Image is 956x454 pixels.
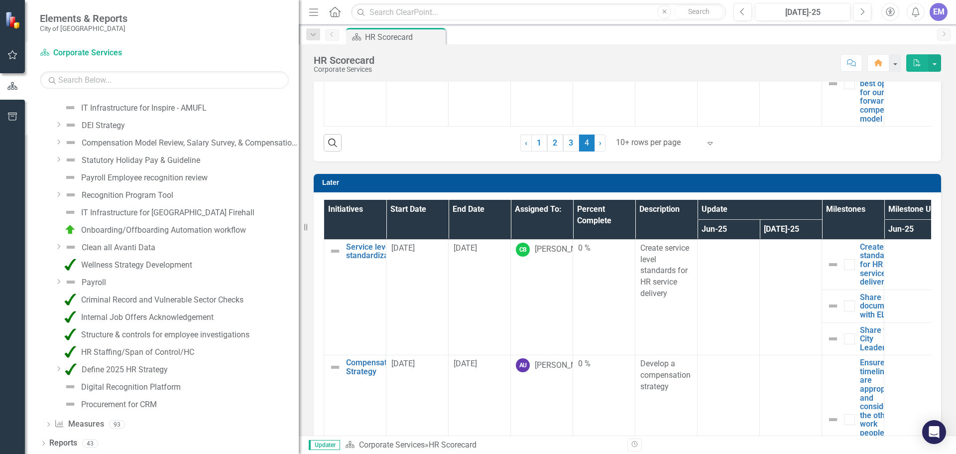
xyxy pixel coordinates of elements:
[860,44,911,123] a: Work with the vendor and HR team to select the best options for our go-forward compensation model
[755,3,850,21] button: [DATE]-25
[81,400,157,409] div: Procurement for CRM
[531,135,547,151] a: 1
[535,360,595,371] div: [PERSON_NAME]
[81,348,194,357] div: HR Staffing/Span of Control/HC
[62,100,207,116] a: IT Infrastructure for Inspire - AMUFL
[109,420,125,429] div: 93
[81,226,246,235] div: Onboarding/Offboarding Automation workflow
[82,278,106,287] div: Payroll
[922,420,946,444] div: Open Intercom Messenger
[62,379,181,395] a: Digital Recognition Platform
[391,359,415,368] span: [DATE]
[351,3,726,21] input: Search ClearPoint...
[563,135,579,151] a: 3
[516,243,530,257] div: CB
[822,322,884,355] td: Double-Click to Edit Right Click for Context Menu
[822,41,884,126] td: Double-Click to Edit Right Click for Context Menu
[64,224,76,236] img: On Target
[81,104,207,113] div: IT Infrastructure for Inspire - AMUFL
[62,239,155,255] a: Clean all Avanti Data
[64,311,76,323] img: Completed
[884,239,947,290] td: Double-Click to Edit
[49,438,77,449] a: Reports
[827,259,839,271] img: Not Defined
[429,440,477,450] div: HR Scorecard
[391,243,415,253] span: [DATE]
[65,154,77,166] img: Not Defined
[65,137,77,149] img: Not Defined
[82,156,200,165] div: Statutory Holiday Pay & Guideline
[62,361,168,377] a: Define 2025 HR Strategy
[62,292,243,307] a: Criminal Record and Vulnerable Sector Checks
[62,187,173,203] a: Recognition Program Tool
[64,206,76,218] img: Not Defined
[64,381,76,393] img: Not Defined
[82,439,98,448] div: 43
[62,326,249,342] a: Structure & controls for employee investigations
[82,139,299,148] div: Compensation Model Review, Salary Survey, & Compensation Tool
[82,121,125,130] div: DEI Strategy
[65,363,77,375] img: Completed
[40,24,127,32] small: City of [GEOGRAPHIC_DATA]
[314,66,374,73] div: Corporate Services
[884,41,947,126] td: Double-Click to Edit
[62,344,194,360] a: HR Staffing/Span of Control/HC
[40,71,289,89] input: Search Below...
[573,239,635,355] td: Double-Click to Edit
[454,243,477,253] span: [DATE]
[81,296,243,304] div: Criminal Record and Vulnerable Sector Checks
[329,361,341,373] img: Not Defined
[81,383,181,392] div: Digital Recognition Platform
[822,239,884,290] td: Double-Click to Edit Right Click for Context Menu
[758,6,847,18] div: [DATE]-25
[309,440,340,450] span: Updater
[64,171,76,183] img: Not Defined
[822,290,884,322] td: Double-Click to Edit Right Click for Context Menu
[314,55,374,66] div: HR Scorecard
[62,274,106,290] a: Payroll
[827,300,839,312] img: Not Defined
[345,440,620,451] div: »
[535,244,595,255] div: [PERSON_NAME]
[640,243,689,298] span: Create service level standards for HR service delivery
[82,365,168,374] div: Define 2025 HR Strategy
[81,261,192,270] div: Wellness Strategy Development
[64,328,76,340] img: Completed
[860,326,903,352] a: Share with City Leadership.
[525,138,527,148] span: ‹
[884,322,947,355] td: Double-Click to Edit
[81,330,249,339] div: Structure & controls for employee investigations
[454,359,477,368] span: [DATE]
[860,243,896,287] a: Create standards for HR service delivery.
[322,179,936,186] h3: Later
[62,309,214,325] a: Internal Job Offers Acknowledgement
[62,204,254,220] a: IT Infrastructure for [GEOGRAPHIC_DATA] Firehall
[62,257,192,273] a: Wellness Strategy Development
[40,47,164,59] a: Corporate Services
[547,135,563,151] a: 2
[827,333,839,345] img: Not Defined
[516,358,530,372] div: AU
[688,7,710,15] span: Search
[674,5,723,19] button: Search
[827,414,839,426] img: Not Defined
[698,239,760,355] td: Double-Click to Edit
[40,12,127,24] span: Elements & Reports
[65,189,77,201] img: Not Defined
[578,358,630,370] div: 0 %
[329,245,341,257] img: Not Defined
[65,276,77,288] img: Not Defined
[82,191,173,200] div: Recognition Program Tool
[81,173,208,182] div: Payroll Employee recognition review
[64,346,76,358] img: Completed
[5,11,22,29] img: ClearPoint Strategy
[64,102,76,114] img: Not Defined
[827,78,839,90] img: Not Defined
[65,119,77,131] img: Not Defined
[930,3,948,21] button: EM
[346,358,398,376] a: Compensation Strategy
[64,259,76,271] img: Completed
[82,243,155,252] div: Clean all Avanti Data
[62,117,125,133] a: DEI Strategy
[884,290,947,322] td: Double-Click to Edit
